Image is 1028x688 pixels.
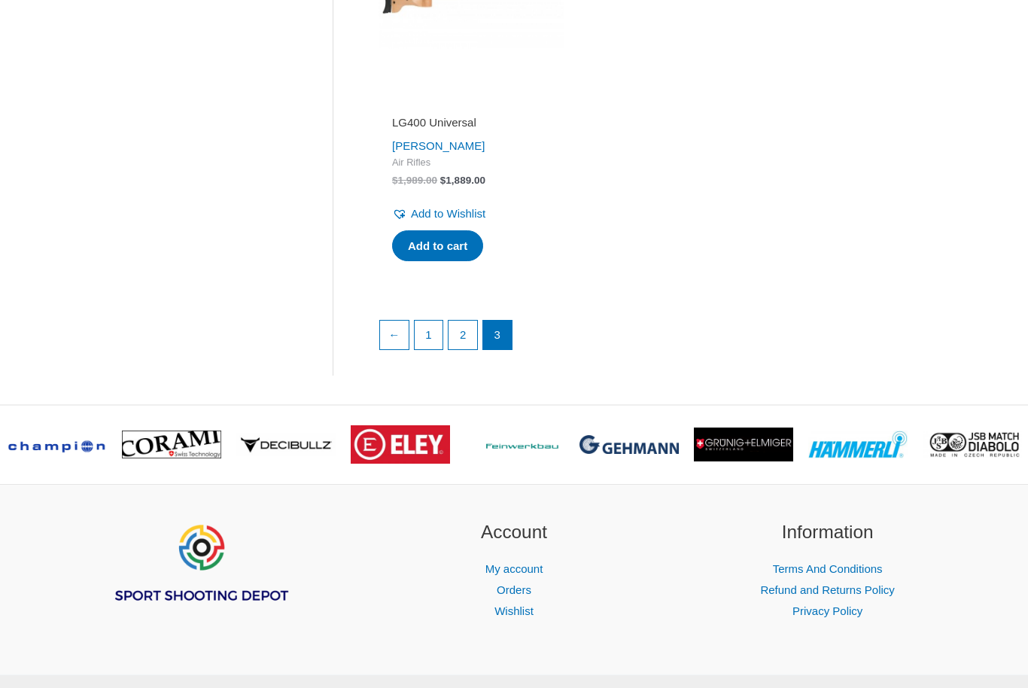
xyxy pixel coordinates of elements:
[415,321,443,350] a: Page 1
[392,116,550,136] a: LG400 Universal
[689,519,966,547] h2: Information
[392,175,437,187] bdi: 1,989.00
[379,321,965,358] nav: Product Pagination
[440,175,446,187] span: $
[392,204,485,225] a: Add to Wishlist
[62,519,339,641] aside: Footer Widget 1
[792,605,862,618] a: Privacy Policy
[351,426,450,464] img: brand logo
[392,95,550,113] iframe: Customer reviews powered by Trustpilot
[376,519,652,547] h2: Account
[376,559,652,623] nav: Account
[497,584,531,597] a: Orders
[392,175,398,187] span: $
[380,321,409,350] a: ←
[760,584,894,597] a: Refund and Returns Policy
[392,140,485,153] a: [PERSON_NAME]
[483,321,512,350] span: Page 3
[411,208,485,221] span: Add to Wishlist
[376,519,652,623] aside: Footer Widget 2
[392,116,550,131] h2: LG400 Universal
[449,321,477,350] a: Page 2
[392,231,483,263] a: Add to cart: “LG400 Universal”
[689,559,966,623] nav: Information
[773,563,883,576] a: Terms And Conditions
[494,605,534,618] a: Wishlist
[689,519,966,623] aside: Footer Widget 3
[440,175,485,187] bdi: 1,889.00
[485,563,543,576] a: My account
[392,157,550,170] span: Air Rifles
